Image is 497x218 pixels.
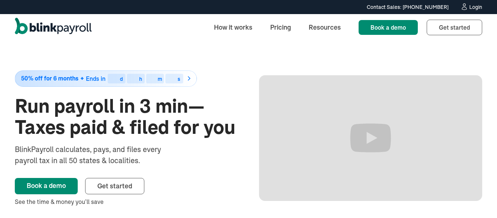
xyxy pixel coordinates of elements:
[158,76,162,82] div: m
[303,19,347,35] a: Resources
[359,20,418,35] a: Book a demo
[85,178,144,194] a: Get started
[97,182,132,190] span: Get started
[259,75,483,201] iframe: Run Payroll in 3 min with BlinkPayroll
[120,76,123,82] div: d
[15,18,92,37] a: home
[460,3,482,11] a: Login
[264,19,297,35] a: Pricing
[15,197,238,206] div: See the time & money you’ll save
[15,178,78,194] a: Book a demo
[439,24,470,31] span: Get started
[469,4,482,10] div: Login
[178,76,180,82] div: s
[86,75,105,82] span: Ends in
[15,144,181,166] div: BlinkPayroll calculates, pays, and files every payroll tax in all 50 states & localities.
[208,19,258,35] a: How it works
[139,76,142,82] div: h
[370,24,406,31] span: Book a demo
[15,70,238,87] a: 50% off for 6 monthsEnds indhms
[367,3,449,11] div: Contact Sales: [PHONE_NUMBER]
[460,182,497,218] iframe: Chat Widget
[15,96,238,138] h1: Run payroll in 3 min—Taxes paid & filed for you
[21,75,78,82] span: 50% off for 6 months
[427,20,482,35] a: Get started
